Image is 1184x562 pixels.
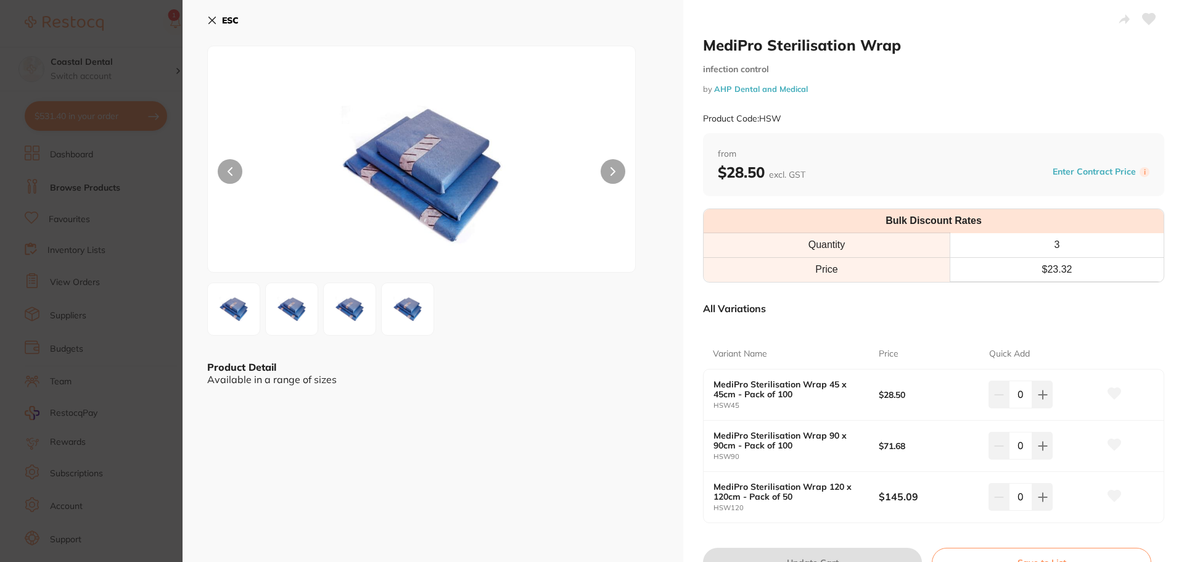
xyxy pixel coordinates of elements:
[294,77,550,272] img: anBnLTU5MDgx
[1140,167,1149,177] label: i
[989,348,1030,360] p: Quick Add
[327,287,372,331] img: anBnLTU5MDgz
[718,163,805,181] b: $28.50
[222,15,239,26] b: ESC
[713,453,879,461] small: HSW90
[207,374,659,385] div: Available in a range of sizes
[207,10,239,31] button: ESC
[879,390,978,400] b: $28.50
[713,482,862,502] b: MediPro Sterilisation Wrap 120 x 120cm - Pack of 50
[950,257,1164,281] td: $ 23.32
[704,209,1164,233] th: Bulk Discount Rates
[713,348,767,360] p: Variant Name
[703,114,781,124] small: Product Code: HSW
[950,233,1164,257] th: 3
[703,302,766,315] p: All Variations
[879,348,898,360] p: Price
[1049,166,1140,178] button: Enter Contract Price
[713,379,862,399] b: MediPro Sterilisation Wrap 45 x 45cm - Pack of 100
[713,431,862,450] b: MediPro Sterilisation Wrap 90 x 90cm - Pack of 100
[879,441,978,451] b: $71.68
[703,85,1164,94] small: by
[207,361,276,373] b: Product Detail
[713,402,879,410] small: HSW45
[713,504,879,512] small: HSW120
[703,36,1164,54] h2: MediPro Sterilisation Wrap
[718,148,1149,160] span: from
[769,169,805,180] span: excl. GST
[212,287,256,331] img: anBnLTU5MDgx
[879,490,978,503] b: $145.09
[704,233,950,257] th: Quantity
[704,257,950,281] td: Price
[385,287,430,331] img: anBnLTU5MDg0
[714,84,808,94] a: AHP Dental and Medical
[703,64,1164,75] small: infection control
[269,287,314,331] img: anBnLTU5MDgy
